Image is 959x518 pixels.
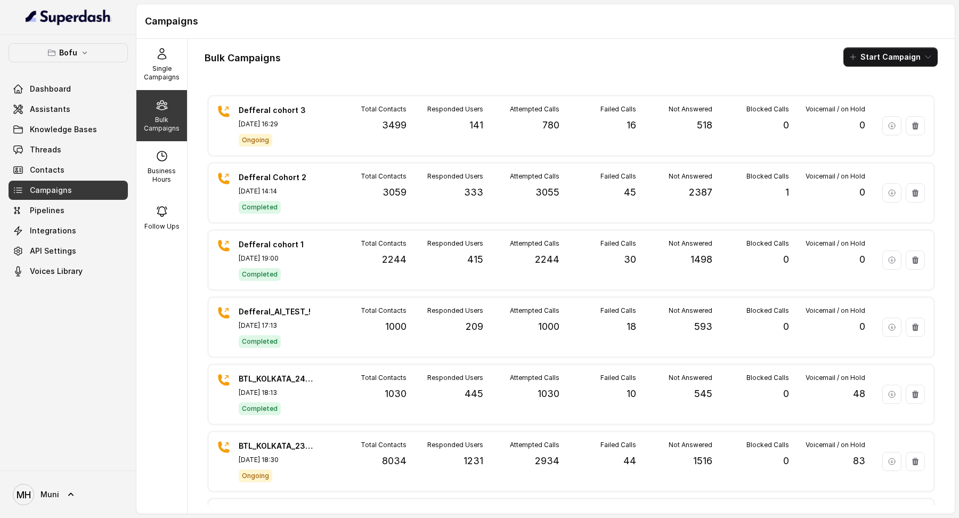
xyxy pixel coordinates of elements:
[40,489,59,500] span: Muni
[785,185,789,200] p: 1
[239,120,313,128] p: [DATE] 16:29
[239,134,272,147] span: Ongoing
[859,319,865,334] p: 0
[806,172,865,181] p: Voicemail / on Hold
[361,441,407,449] p: Total Contacts
[783,386,789,401] p: 0
[30,225,76,236] span: Integrations
[141,64,183,82] p: Single Campaigns
[427,374,483,382] p: Responded Users
[694,319,712,334] p: 593
[9,201,128,220] a: Pipelines
[464,185,483,200] p: 333
[382,118,407,133] p: 3499
[239,254,313,263] p: [DATE] 19:00
[144,222,180,231] p: Follow Ups
[361,374,407,382] p: Total Contacts
[746,172,789,181] p: Blocked Calls
[30,104,70,115] span: Assistants
[746,239,789,248] p: Blocked Calls
[9,262,128,281] a: Voices Library
[239,335,281,348] span: Completed
[627,319,636,334] p: 18
[239,172,313,183] p: Defferal Cohort 2
[17,489,31,500] text: MH
[465,386,483,401] p: 445
[382,454,407,468] p: 8034
[59,46,77,59] p: Bofu
[697,118,712,133] p: 518
[466,319,483,334] p: 209
[806,239,865,248] p: Voicemail / on Hold
[669,172,712,181] p: Not Answered
[690,252,712,267] p: 1498
[239,441,313,451] p: BTL_KOLKATA_2309_01
[141,167,183,184] p: Business Hours
[627,386,636,401] p: 10
[746,374,789,382] p: Blocked Calls
[239,187,313,196] p: [DATE] 14:14
[239,402,281,415] span: Completed
[30,185,72,196] span: Campaigns
[427,306,483,315] p: Responded Users
[361,105,407,114] p: Total Contacts
[26,9,111,26] img: light.svg
[538,386,559,401] p: 1030
[535,454,559,468] p: 2934
[806,306,865,315] p: Voicemail / on Hold
[427,172,483,181] p: Responded Users
[510,441,559,449] p: Attempted Calls
[694,386,712,401] p: 545
[600,306,636,315] p: Failed Calls
[467,252,483,267] p: 415
[9,181,128,200] a: Campaigns
[9,140,128,159] a: Threads
[383,185,407,200] p: 3059
[600,105,636,114] p: Failed Calls
[510,306,559,315] p: Attempted Calls
[538,319,559,334] p: 1000
[693,454,712,468] p: 1516
[624,252,636,267] p: 30
[239,201,281,214] span: Completed
[239,388,313,397] p: [DATE] 18:13
[239,306,313,317] p: Defferal_AI_TEST_!
[361,306,407,315] p: Total Contacts
[669,374,712,382] p: Not Answered
[30,165,64,175] span: Contacts
[859,252,865,267] p: 0
[30,246,76,256] span: API Settings
[669,441,712,449] p: Not Answered
[464,454,483,468] p: 1231
[535,185,559,200] p: 3055
[542,118,559,133] p: 780
[623,454,636,468] p: 44
[669,306,712,315] p: Not Answered
[510,105,559,114] p: Attempted Calls
[669,239,712,248] p: Not Answered
[239,321,313,330] p: [DATE] 17:13
[627,118,636,133] p: 16
[746,306,789,315] p: Blocked Calls
[9,120,128,139] a: Knowledge Bases
[361,239,407,248] p: Total Contacts
[9,43,128,62] button: Bofu
[9,79,128,99] a: Dashboard
[9,221,128,240] a: Integrations
[361,172,407,181] p: Total Contacts
[30,266,83,277] span: Voices Library
[239,105,313,116] p: Defferal cohort 3
[9,160,128,180] a: Contacts
[783,454,789,468] p: 0
[783,252,789,267] p: 0
[806,105,865,114] p: Voicemail / on Hold
[30,144,61,155] span: Threads
[427,239,483,248] p: Responded Users
[669,105,712,114] p: Not Answered
[510,172,559,181] p: Attempted Calls
[30,205,64,216] span: Pipelines
[510,239,559,248] p: Attempted Calls
[469,118,483,133] p: 141
[624,185,636,200] p: 45
[746,441,789,449] p: Blocked Calls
